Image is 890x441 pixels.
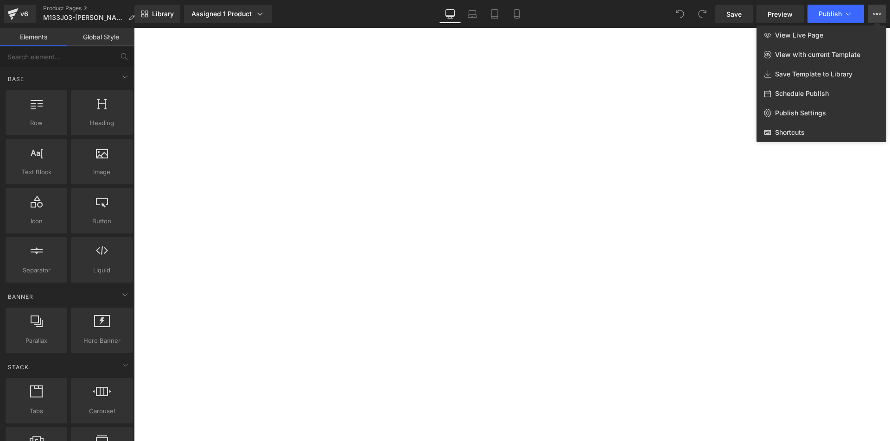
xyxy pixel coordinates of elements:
span: Button [74,216,130,226]
a: Global Style [67,28,134,46]
span: Save [726,9,742,19]
span: Library [152,10,174,18]
a: New Library [134,5,180,23]
div: Assigned 1 Product [191,9,265,19]
span: Parallax [8,336,64,346]
span: Icon [8,216,64,226]
a: Desktop [439,5,461,23]
span: Liquid [74,265,130,275]
button: Undo [671,5,689,23]
span: Hero Banner [74,336,130,346]
span: View Live Page [775,31,823,39]
a: Laptop [461,5,483,23]
span: Publish [819,10,842,18]
span: Carousel [74,406,130,416]
span: Banner [7,292,34,301]
span: Publish Settings [775,109,826,117]
span: M133J03-[PERSON_NAME] [43,14,125,21]
span: Heading [74,118,130,128]
span: Base [7,75,25,83]
span: Shortcuts [775,128,805,137]
span: Row [8,118,64,128]
span: Tabs [8,406,64,416]
span: Preview [768,9,793,19]
span: View with current Template [775,50,860,59]
a: v6 [4,5,36,23]
span: Stack [7,363,30,372]
span: Image [74,167,130,177]
button: Publish [807,5,864,23]
div: v6 [19,8,30,20]
a: Preview [756,5,804,23]
span: Save Template to Library [775,70,852,78]
a: Tablet [483,5,506,23]
button: View Live PageView with current TemplateSave Template to LibrarySchedule PublishPublish SettingsS... [868,5,886,23]
span: Separator [8,265,64,275]
a: Product Pages [43,5,142,12]
button: Redo [693,5,712,23]
a: Mobile [506,5,528,23]
span: Text Block [8,167,64,177]
span: Schedule Publish [775,89,829,98]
